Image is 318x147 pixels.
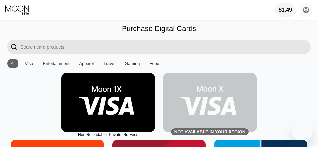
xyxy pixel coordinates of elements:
[149,61,159,66] div: Food
[20,40,311,54] input: Search card products
[103,61,115,66] div: Travel
[279,7,292,13] div: $1.49
[25,61,33,66] div: Visa
[61,132,155,137] div: Non-Reloadable, Private, No Fees
[100,59,119,68] div: Travel
[11,43,17,51] div: 
[275,3,296,17] div: $1.49
[174,129,245,134] div: Not available in your region
[146,59,162,68] div: Food
[163,73,257,132] div: Not available in your region
[11,61,15,66] div: All
[21,59,36,68] div: Visa
[122,59,143,68] div: Gaming
[292,121,313,142] iframe: Button to launch messaging window, 1 unread message
[125,61,140,66] div: Gaming
[7,59,18,68] div: All
[76,59,97,68] div: Apparel
[7,40,20,54] div: 
[79,61,94,66] div: Apparel
[40,59,73,68] div: Entertainment
[301,119,314,126] iframe: Number of unread messages
[43,61,70,66] div: Entertainment
[122,24,196,33] div: Purchase Digital Cards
